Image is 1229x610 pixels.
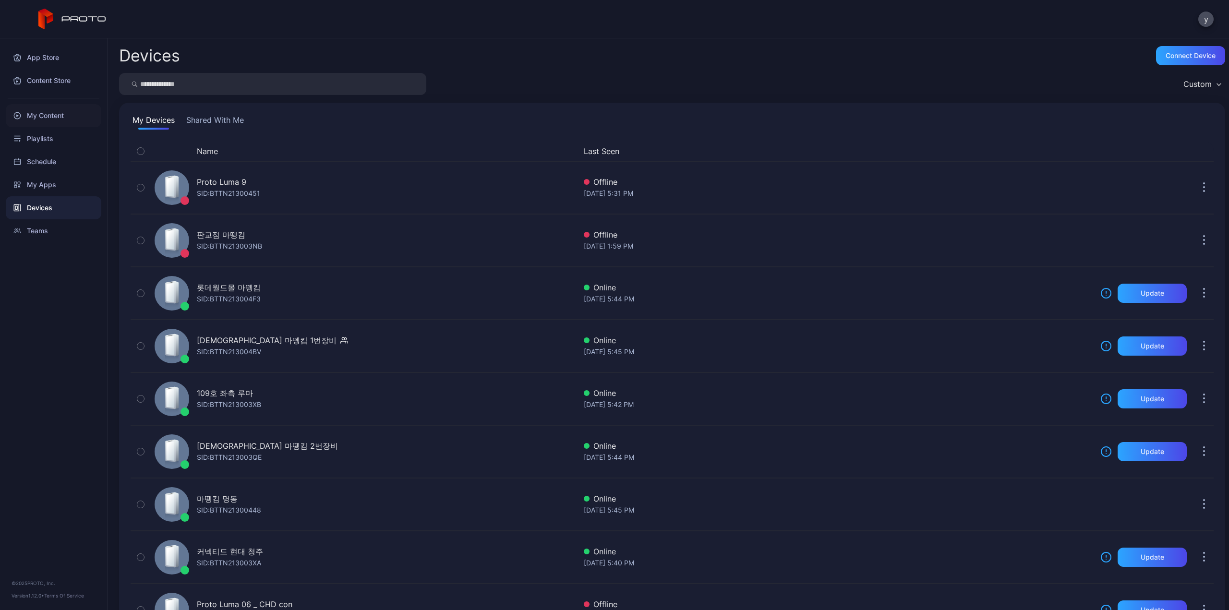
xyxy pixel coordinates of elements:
[197,229,245,240] div: 판교점 마뗑킴
[584,399,1093,410] div: [DATE] 5:42 PM
[12,593,44,598] span: Version 1.12.0 •
[197,452,262,463] div: SID: BTTN213003QE
[1183,79,1212,89] div: Custom
[119,47,180,64] h2: Devices
[1118,389,1187,408] button: Update
[6,104,101,127] a: My Content
[1156,46,1225,65] button: Connect device
[197,176,246,188] div: Proto Luma 9
[1141,553,1164,561] div: Update
[6,219,101,242] a: Teams
[584,176,1093,188] div: Offline
[197,188,260,199] div: SID: BTTN21300451
[197,440,338,452] div: [DEMOGRAPHIC_DATA] 마뗑킴 2번장비
[1141,448,1164,455] div: Update
[584,346,1093,358] div: [DATE] 5:45 PM
[584,387,1093,399] div: Online
[6,46,101,69] a: App Store
[1141,289,1164,297] div: Update
[6,150,101,173] a: Schedule
[184,114,246,130] button: Shared With Me
[197,598,292,610] div: Proto Luma 06 _ CHD con
[197,145,218,157] button: Name
[6,69,101,92] a: Content Store
[584,293,1093,305] div: [DATE] 5:44 PM
[1096,145,1183,157] div: Update Device
[1118,442,1187,461] button: Update
[584,546,1093,557] div: Online
[584,452,1093,463] div: [DATE] 5:44 PM
[197,282,261,293] div: 롯데월드몰 마뗑킴
[6,127,101,150] a: Playlists
[584,282,1093,293] div: Online
[584,335,1093,346] div: Online
[584,557,1093,569] div: [DATE] 5:40 PM
[1118,336,1187,356] button: Update
[197,504,261,516] div: SID: BTTN21300448
[12,579,96,587] div: © 2025 PROTO, Inc.
[197,335,337,346] div: [DEMOGRAPHIC_DATA] 마뗑킴 1번장비
[197,546,263,557] div: 커넥티드 현대 청주
[584,240,1093,252] div: [DATE] 1:59 PM
[197,399,261,410] div: SID: BTTN213003XB
[584,493,1093,504] div: Online
[6,173,101,196] a: My Apps
[197,493,238,504] div: 마뗑킴 명동
[131,114,177,130] button: My Devices
[197,293,261,305] div: SID: BTTN213004F3
[1179,73,1225,95] button: Custom
[197,557,261,569] div: SID: BTTN213003XA
[1118,284,1187,303] button: Update
[1166,52,1216,60] div: Connect device
[1141,342,1164,350] div: Update
[197,240,262,252] div: SID: BTTN213003NB
[1198,12,1214,27] button: y
[584,598,1093,610] div: Offline
[1194,145,1214,157] div: Options
[584,229,1093,240] div: Offline
[584,440,1093,452] div: Online
[1141,395,1164,403] div: Update
[584,145,1089,157] button: Last Seen
[44,593,84,598] a: Terms Of Service
[6,196,101,219] a: Devices
[584,188,1093,199] div: [DATE] 5:31 PM
[197,387,253,399] div: 109호 좌측 루마
[584,504,1093,516] div: [DATE] 5:45 PM
[1118,548,1187,567] button: Update
[197,346,261,358] div: SID: BTTN213004BV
